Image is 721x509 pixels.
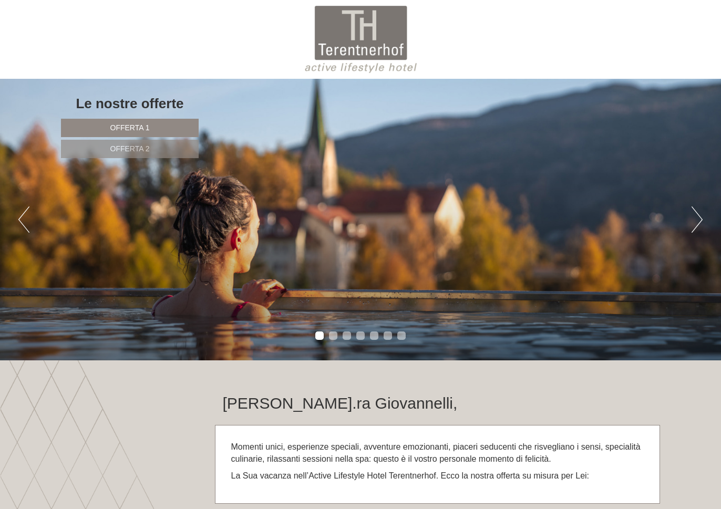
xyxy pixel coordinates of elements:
h1: [PERSON_NAME].ra Giovannelli, [223,394,458,412]
button: Previous [18,206,29,233]
div: Le nostre offerte [61,94,199,113]
p: La Sua vacanza nell’Active Lifestyle Hotel Terentnerhof. Ecco la nostra offerta su misura per Lei: [231,470,644,482]
button: Next [692,206,703,233]
p: Momenti unici, esperienze speciali, avventure emozionanti, piaceri seducenti che risvegliano i se... [231,441,644,465]
span: Offerta 2 [110,144,150,153]
span: Offerta 1 [110,123,150,132]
